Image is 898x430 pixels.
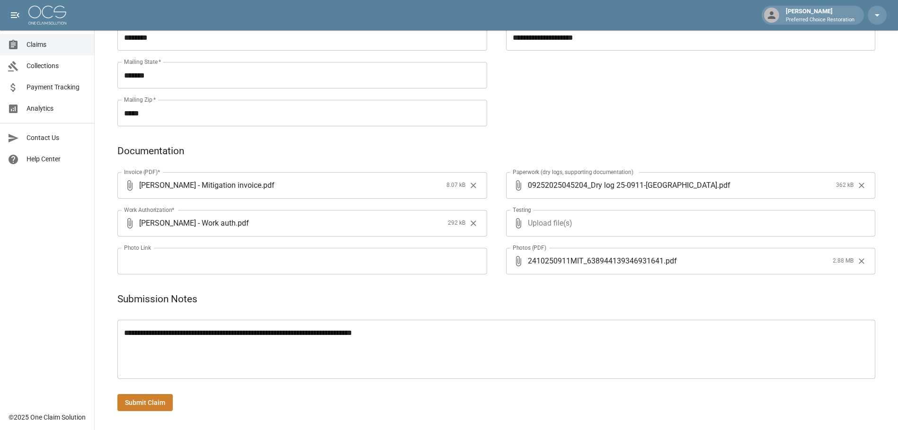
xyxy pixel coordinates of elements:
label: Photos (PDF) [513,244,546,252]
button: Submit Claim [117,394,173,412]
label: Photo Link [124,244,151,252]
p: Preferred Choice Restoration [786,16,854,24]
button: Clear [466,178,480,193]
button: Clear [854,178,869,193]
label: Testing [513,206,531,214]
span: 2.88 MB [833,256,854,266]
span: [PERSON_NAME] - Mitigation invoice [139,180,261,191]
span: . pdf [261,180,275,191]
span: . pdf [664,255,677,266]
span: 09252025045204_Dry log 25-0911-[GEOGRAPHIC_DATA] [528,180,717,191]
span: Upload file(s) [528,210,850,237]
span: . pdf [717,180,730,191]
div: [PERSON_NAME] [782,7,858,24]
span: 2410250911MIT_638944139346931641 [528,255,664,266]
div: © 2025 One Claim Solution [9,412,86,422]
span: . pdf [236,218,249,228]
label: Work Authorization* [124,206,175,214]
img: ocs-logo-white-transparent.png [28,6,66,25]
span: Payment Tracking [27,82,87,92]
button: open drawer [6,6,25,25]
span: Contact Us [27,133,87,143]
button: Clear [854,254,869,268]
span: Help Center [27,154,87,164]
span: Analytics [27,104,87,114]
span: [PERSON_NAME] - Work auth [139,218,236,228]
span: 8.07 kB [446,181,465,190]
label: Mailing Zip [124,96,156,104]
span: 362 kB [836,181,854,190]
button: Clear [466,216,480,230]
label: Mailing State [124,58,161,66]
span: Collections [27,61,87,71]
span: Claims [27,40,87,50]
label: Paperwork (dry logs, supporting documentation) [513,168,633,176]
label: Invoice (PDF)* [124,168,160,176]
span: 292 kB [448,219,465,228]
